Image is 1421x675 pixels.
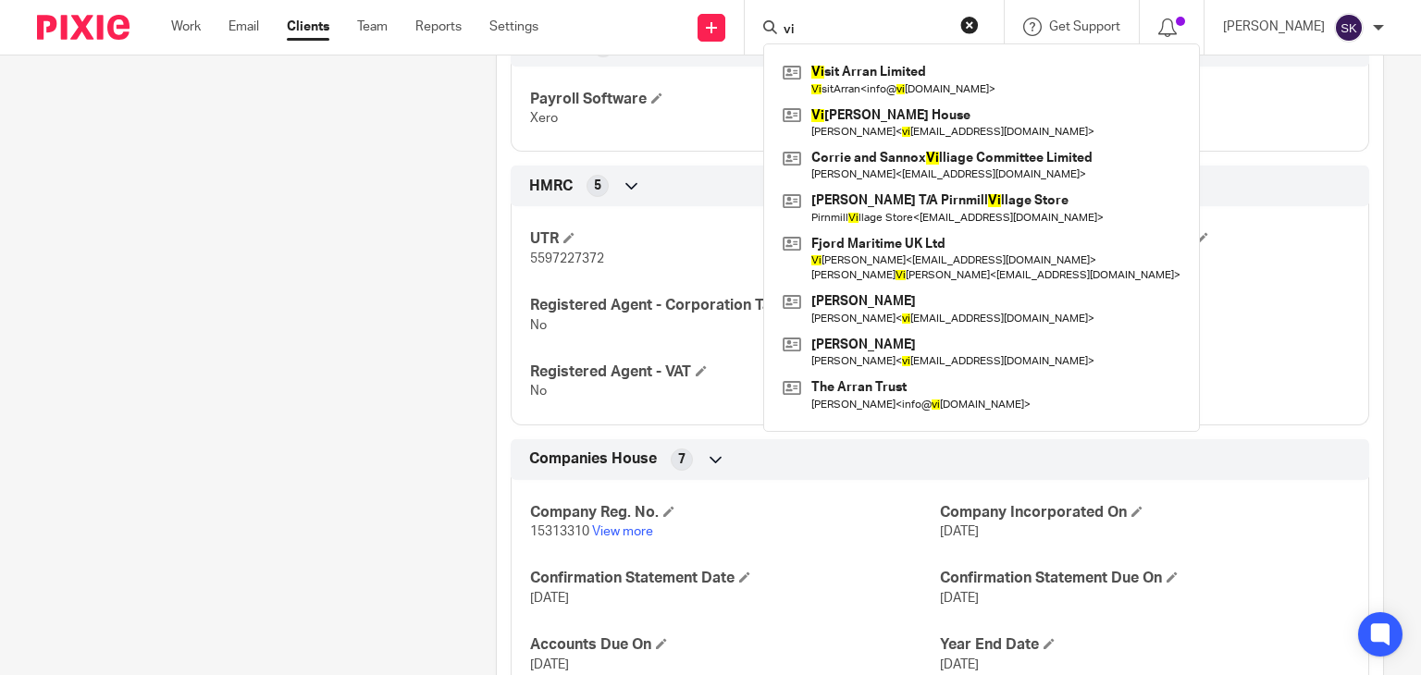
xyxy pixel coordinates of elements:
span: No [530,319,547,332]
h4: Registered Agent - VAT [530,362,940,382]
span: [DATE] [940,592,979,605]
span: 7 [678,450,686,469]
span: [DATE] [940,658,979,671]
span: HMRC [529,177,573,196]
img: Pixie [37,15,130,40]
a: Work [171,18,201,36]
span: No [530,385,547,398]
h4: Registered Agent - Corporation Tax [530,296,940,315]
h4: Confirmation Statement Date [530,569,940,588]
p: [PERSON_NAME] [1223,18,1325,36]
a: Settings [489,18,538,36]
h4: Company Incorporated On [940,503,1350,522]
span: Xero [530,112,558,125]
h4: Payroll Software [530,90,940,109]
span: [DATE] [530,658,569,671]
a: Clients [287,18,329,36]
button: Clear [960,16,979,34]
h4: Confirmation Statement Due On [940,569,1350,588]
a: Email [229,18,259,36]
span: 5 [594,177,601,195]
span: 15313310 [530,525,589,538]
span: [DATE] [940,525,979,538]
span: Companies House [529,449,657,469]
h4: Accounts Due On [530,635,940,655]
a: View more [592,525,653,538]
h4: Company Reg. No. [530,503,940,522]
span: 5597227372 [530,252,604,265]
span: Get Support [1049,20,1120,33]
img: svg%3E [1334,13,1364,43]
a: Reports [415,18,462,36]
h4: UTR [530,229,940,249]
span: [DATE] [530,592,569,605]
a: Team [357,18,388,36]
h4: Year End Date [940,635,1350,655]
input: Search [782,22,948,39]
